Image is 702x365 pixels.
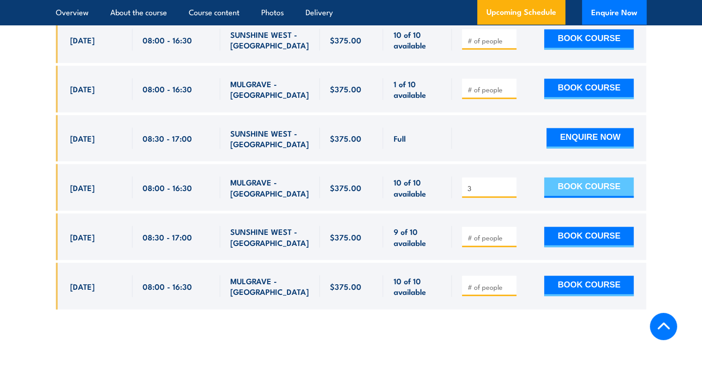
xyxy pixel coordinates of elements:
span: 08:30 - 17:00 [143,133,192,144]
input: # of people [467,233,513,242]
span: 08:00 - 16:30 [143,35,192,45]
button: BOOK COURSE [544,79,634,99]
span: MULGRAVE - [GEOGRAPHIC_DATA] [230,275,310,297]
span: [DATE] [70,281,95,292]
span: MULGRAVE - [GEOGRAPHIC_DATA] [230,78,310,100]
span: [DATE] [70,35,95,45]
span: $375.00 [330,133,361,144]
span: 08:00 - 16:30 [143,84,192,94]
button: BOOK COURSE [544,178,634,198]
span: 10 of 10 available [393,275,442,297]
span: [DATE] [70,182,95,193]
button: BOOK COURSE [544,227,634,247]
span: Full [393,133,405,144]
span: [DATE] [70,232,95,242]
span: SUNSHINE WEST - [GEOGRAPHIC_DATA] [230,29,310,51]
span: $375.00 [330,281,361,292]
span: SUNSHINE WEST - [GEOGRAPHIC_DATA] [230,128,310,150]
input: # of people [467,184,513,193]
span: 10 of 10 available [393,177,442,198]
button: BOOK COURSE [544,30,634,50]
span: $375.00 [330,35,361,45]
span: 08:00 - 16:30 [143,281,192,292]
span: MULGRAVE - [GEOGRAPHIC_DATA] [230,177,310,198]
span: [DATE] [70,133,95,144]
input: # of people [467,282,513,292]
span: SUNSHINE WEST - [GEOGRAPHIC_DATA] [230,226,310,248]
input: # of people [467,36,513,45]
input: # of people [467,85,513,94]
button: BOOK COURSE [544,276,634,296]
span: 08:30 - 17:00 [143,232,192,242]
span: [DATE] [70,84,95,94]
span: $375.00 [330,84,361,94]
span: $375.00 [330,182,361,193]
span: 1 of 10 available [393,78,442,100]
span: 08:00 - 16:30 [143,182,192,193]
button: ENQUIRE NOW [546,128,634,149]
span: 9 of 10 available [393,226,442,248]
span: 10 of 10 available [393,29,442,51]
span: $375.00 [330,232,361,242]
